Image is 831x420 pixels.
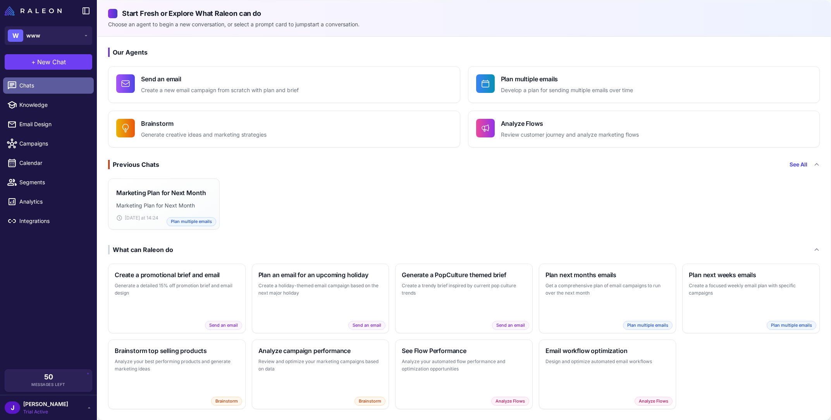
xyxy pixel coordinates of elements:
a: Email Design [3,116,94,132]
button: Wwww [5,26,92,45]
div: W [8,29,23,42]
a: Integrations [3,213,94,229]
span: www [26,31,40,40]
h3: Plan an email for an upcoming holiday [258,270,383,279]
a: Knowledge [3,97,94,113]
span: 50 [44,374,53,381]
h4: Brainstorm [141,119,267,128]
a: See All [790,160,807,169]
h3: Our Agents [108,48,820,57]
p: Create a focused weekly email plan with specific campaigns [689,282,813,297]
h3: Brainstorm top selling products [115,346,239,355]
p: Create a trendy brief inspired by current pop culture trends [402,282,526,297]
span: Campaigns [19,139,88,148]
h3: Email workflow optimization [545,346,670,355]
h3: Analyze campaign performance [258,346,383,355]
a: Calendar [3,155,94,171]
a: Chats [3,77,94,94]
span: Chats [19,81,88,90]
p: Analyze your automated flow performance and optimization opportunities [402,358,526,373]
button: BrainstormGenerate creative ideas and marketing strategies [108,111,460,147]
div: Previous Chats [108,160,159,169]
span: Calendar [19,159,88,167]
h3: Generate a PopCulture themed brief [402,270,526,279]
h3: Plan next months emails [545,270,670,279]
a: Raleon Logo [5,6,65,15]
span: Analytics [19,197,88,206]
p: Marketing Plan for Next Month [116,201,212,210]
h3: Marketing Plan for Next Month [116,188,206,197]
h4: Send an email [141,74,299,84]
a: Campaigns [3,135,94,152]
span: Trial Active [23,408,68,415]
h4: Analyze Flows [501,119,639,128]
span: [PERSON_NAME] [23,400,68,408]
p: Review and optimize your marketing campaigns based on data [258,358,383,373]
span: Plan multiple emails [167,217,216,226]
span: Segments [19,178,88,187]
span: Messages Left [31,382,65,387]
a: Segments [3,174,94,190]
span: Plan multiple emails [623,321,673,330]
p: Design and optimize automated email workflows [545,358,670,365]
p: Analyze your best performing products and generate marketing ideas [115,358,239,373]
span: Analyze Flows [491,397,529,406]
p: Develop a plan for sending multiple emails over time [501,86,633,95]
span: Plan multiple emails [767,321,816,330]
p: Generate creative ideas and marketing strategies [141,130,267,139]
h3: Plan next weeks emails [689,270,813,279]
h4: Plan multiple emails [501,74,633,84]
p: Create a new email campaign from scratch with plan and brief [141,86,299,95]
button: See Flow PerformanceAnalyze your automated flow performance and optimization opportunitiesAnalyze... [395,339,533,409]
p: Review customer journey and analyze marketing flows [501,130,639,139]
span: New Chat [37,57,66,67]
button: Brainstorm top selling productsAnalyze your best performing products and generate marketing ideas... [108,339,246,409]
p: Choose an agent to begin a new conversation, or select a prompt card to jumpstart a conversation. [108,20,820,29]
button: Create a promotional brief and emailGenerate a detailed 15% off promotion brief and email designS... [108,264,246,333]
h3: Create a promotional brief and email [115,270,239,279]
span: Send an email [205,321,242,330]
h2: Start Fresh or Explore What Raleon can do [108,8,820,19]
p: Get a comprehensive plan of email campaigns to run over the next month [545,282,670,297]
span: + [31,57,36,67]
button: Analyze campaign performanceReview and optimize your marketing campaigns based on dataBrainstorm [252,339,389,409]
span: Email Design [19,120,88,129]
span: Integrations [19,217,88,225]
img: Raleon Logo [5,6,62,15]
div: [DATE] at 14:24 [116,214,212,221]
button: Send an emailCreate a new email campaign from scratch with plan and brief [108,66,460,103]
button: Generate a PopCulture themed briefCreate a trendy brief inspired by current pop culture trendsSen... [395,264,533,333]
button: Plan next months emailsGet a comprehensive plan of email campaigns to run over the next monthPlan... [539,264,676,333]
h3: See Flow Performance [402,346,526,355]
span: Analyze Flows [635,397,673,406]
span: Brainstorm [354,397,385,406]
div: J [5,401,20,414]
span: Send an email [348,321,385,330]
span: Brainstorm [211,397,242,406]
button: Email workflow optimizationDesign and optimize automated email workflowsAnalyze Flows [539,339,676,409]
div: What can Raleon do [108,245,173,254]
button: Plan next weeks emailsCreate a focused weekly email plan with specific campaignsPlan multiple emails [682,264,820,333]
p: Generate a detailed 15% off promotion brief and email design [115,282,239,297]
span: Knowledge [19,101,88,109]
p: Create a holiday-themed email campaign based on the next major holiday [258,282,383,297]
button: Plan multiple emailsDevelop a plan for sending multiple emails over time [468,66,820,103]
button: +New Chat [5,54,92,70]
button: Plan an email for an upcoming holidayCreate a holiday-themed email campaign based on the next maj... [252,264,389,333]
button: Analyze FlowsReview customer journey and analyze marketing flows [468,111,820,147]
a: Analytics [3,194,94,210]
span: Send an email [492,321,529,330]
